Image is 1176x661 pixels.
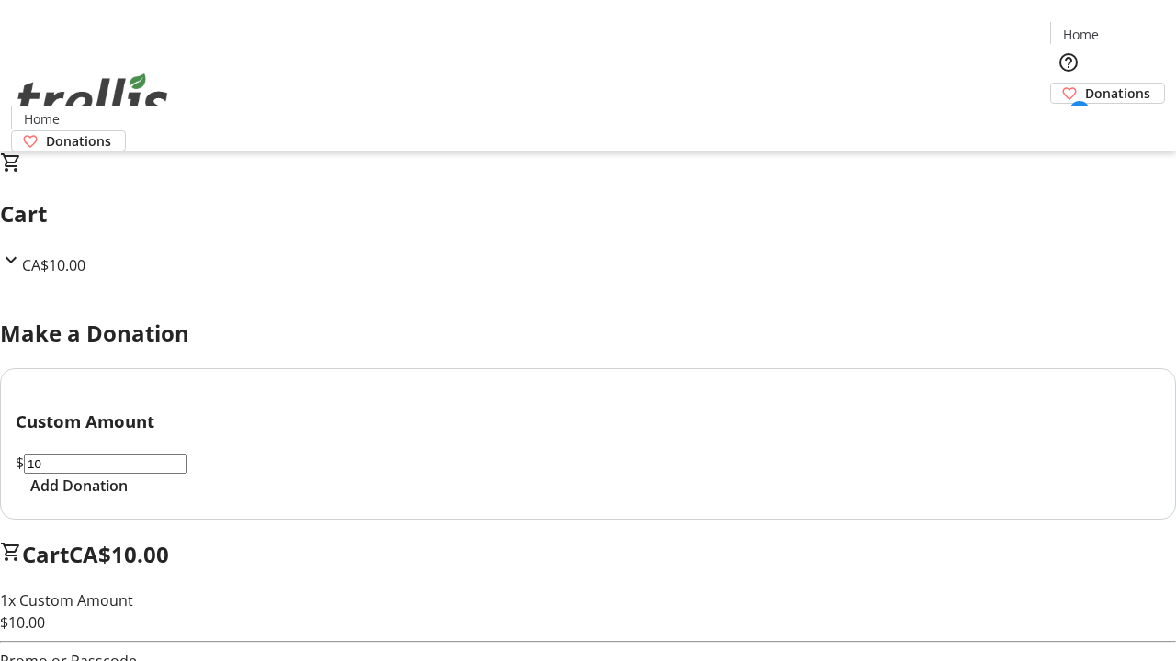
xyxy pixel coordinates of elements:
a: Donations [1050,83,1165,104]
span: CA$10.00 [22,255,85,275]
img: Orient E2E Organization XcBwJAKo9D's Logo [11,53,175,145]
span: Home [1063,25,1099,44]
span: CA$10.00 [69,539,169,569]
button: Help [1050,44,1087,81]
span: Add Donation [30,475,128,497]
a: Home [12,109,71,129]
button: Cart [1050,104,1087,140]
h3: Custom Amount [16,409,1160,434]
span: Donations [46,131,111,151]
a: Donations [11,130,126,151]
input: Donation Amount [24,454,187,474]
span: Home [24,109,60,129]
button: Add Donation [16,475,142,497]
span: Donations [1085,84,1150,103]
span: $ [16,453,24,473]
a: Home [1051,25,1110,44]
